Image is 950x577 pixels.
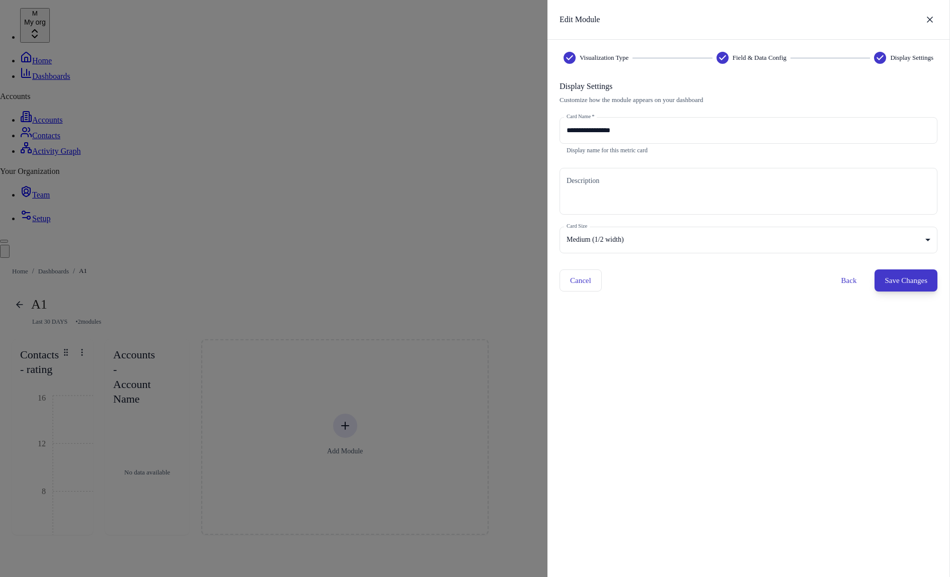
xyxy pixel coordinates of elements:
[733,53,786,63] span: Field & Data Config
[831,269,867,292] button: Back
[567,222,587,230] label: Card Size
[875,269,937,292] button: Save Changes
[567,113,594,120] label: Card Name
[580,53,628,63] span: Visualization Type
[890,53,933,63] span: Display Settings
[567,145,930,156] p: Display name for this metric card
[560,269,602,292] button: Cancel
[560,227,937,253] div: Medium (1/2 width)
[560,80,937,93] h6: Display Settings
[560,13,600,26] h6: Edit Module
[560,95,937,105] p: Customize how the module appears on your dashboard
